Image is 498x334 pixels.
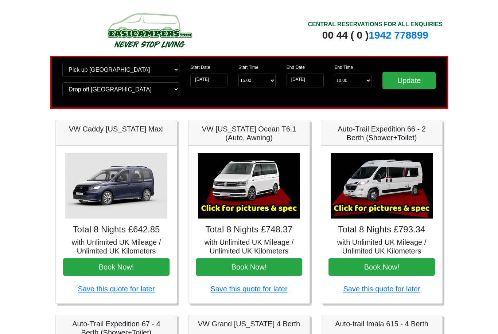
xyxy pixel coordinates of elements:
label: End Date [287,64,305,71]
h5: Auto-Trail Expedition 66 - 2 Berth (Shower+Toilet) [328,125,435,142]
img: VW California Ocean T6.1 (Auto, Awning) [198,153,300,219]
div: 00 44 ( 0 ) [308,29,443,42]
h5: Auto-trail Imala 615 - 4 Berth [328,319,435,328]
a: Save this quote for later [343,285,420,293]
h5: with Unlimited UK Mileage / Unlimited UK Kilometers [328,238,435,255]
img: VW Caddy California Maxi [65,153,167,219]
h5: VW Grand [US_STATE] 4 Berth [196,319,302,328]
label: Start Time [238,64,258,71]
h5: with Unlimited UK Mileage / Unlimited UK Kilometers [196,238,302,255]
h5: with Unlimited UK Mileage / Unlimited UK Kilometers [63,238,170,255]
div: CENTRAL RESERVATIONS FOR ALL ENQUIRIES [308,20,443,29]
button: Book Now! [196,258,302,276]
img: Auto-Trail Expedition 66 - 2 Berth (Shower+Toilet) [331,153,433,219]
a: 1942 778899 [369,30,428,41]
label: End Time [335,64,353,71]
input: Update [382,72,436,89]
a: Save this quote for later [210,285,287,293]
label: Start Date [190,64,210,71]
h5: VW Caddy [US_STATE] Maxi [63,125,170,133]
img: campers-checkout-logo.png [80,10,219,50]
button: Book Now! [328,258,435,276]
h4: Total 8 Nights £748.37 [196,224,302,235]
h4: Total 8 Nights £793.34 [328,224,435,235]
input: Return Date [287,74,324,87]
button: Book Now! [63,258,170,276]
h4: Total 8 Nights £642.85 [63,224,170,235]
h5: VW [US_STATE] Ocean T6.1 (Auto, Awning) [196,125,302,142]
input: Start Date [190,74,227,87]
a: Save this quote for later [78,285,155,293]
